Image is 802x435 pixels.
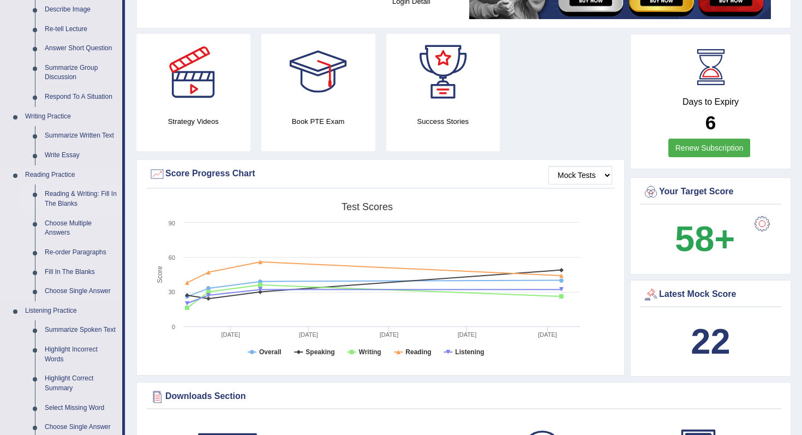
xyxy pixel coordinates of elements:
a: Answer Short Question [40,39,122,58]
a: Reading Practice [20,165,122,185]
div: Downloads Section [149,389,779,405]
a: Renew Subscription [668,139,751,157]
a: Summarize Written Text [40,126,122,146]
a: Re-tell Lecture [40,20,122,39]
tspan: [DATE] [538,331,557,338]
a: Highlight Incorrect Words [40,340,122,369]
tspan: [DATE] [380,331,399,338]
b: 6 [705,112,716,133]
div: Score Progress Chart [149,166,612,182]
h4: Success Stories [386,116,500,127]
a: Choose Single Answer [40,282,122,301]
b: 58+ [675,219,735,259]
tspan: Writing [359,348,381,356]
a: Choose Multiple Answers [40,214,122,243]
b: 22 [691,321,730,361]
a: Reading & Writing: Fill In The Blanks [40,184,122,213]
tspan: [DATE] [458,331,477,338]
div: Your Target Score [643,184,779,200]
a: Writing Practice [20,107,122,127]
tspan: Reading [405,348,431,356]
a: Write Essay [40,146,122,165]
tspan: [DATE] [221,331,240,338]
tspan: [DATE] [299,331,318,338]
text: 30 [169,289,175,295]
tspan: Test scores [342,201,393,212]
a: Summarize Group Discussion [40,58,122,87]
a: Respond To A Situation [40,87,122,107]
tspan: Listening [455,348,484,356]
h4: Book PTE Exam [261,116,375,127]
text: 0 [172,324,175,330]
tspan: Speaking [306,348,334,356]
h4: Strategy Videos [136,116,250,127]
div: Latest Mock Score [643,287,779,303]
a: Listening Practice [20,301,122,321]
a: Re-order Paragraphs [40,243,122,263]
tspan: Overall [259,348,282,356]
text: 90 [169,220,175,227]
a: Fill In The Blanks [40,263,122,282]
a: Summarize Spoken Text [40,320,122,340]
text: 60 [169,254,175,261]
a: Highlight Correct Summary [40,369,122,398]
tspan: Score [156,266,164,283]
a: Select Missing Word [40,398,122,418]
h4: Days to Expiry [643,97,779,107]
